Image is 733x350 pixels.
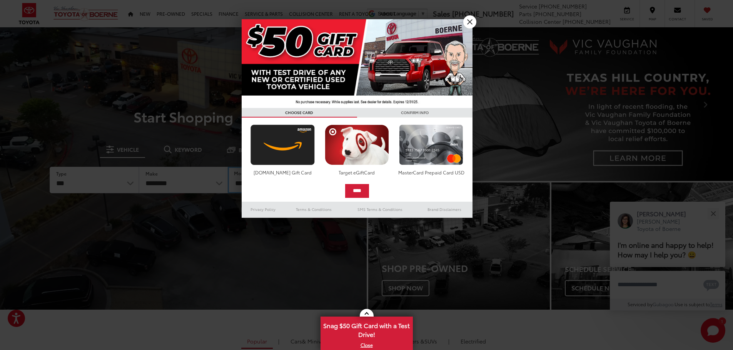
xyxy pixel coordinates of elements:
[323,124,391,165] img: targetcard.png
[321,317,412,341] span: Snag $50 Gift Card with a Test Drive!
[357,108,473,118] h3: CONFIRM INFO
[416,205,473,214] a: Brand Disclaimers
[249,169,317,176] div: [DOMAIN_NAME] Gift Card
[397,169,465,176] div: MasterCard Prepaid Card USD
[397,124,465,165] img: mastercard.png
[242,108,357,118] h3: CHOOSE CARD
[344,205,416,214] a: SMS Terms & Conditions
[284,205,343,214] a: Terms & Conditions
[323,169,391,176] div: Target eGiftCard
[242,19,473,108] img: 42635_top_851395.jpg
[242,205,285,214] a: Privacy Policy
[249,124,317,165] img: amazoncard.png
